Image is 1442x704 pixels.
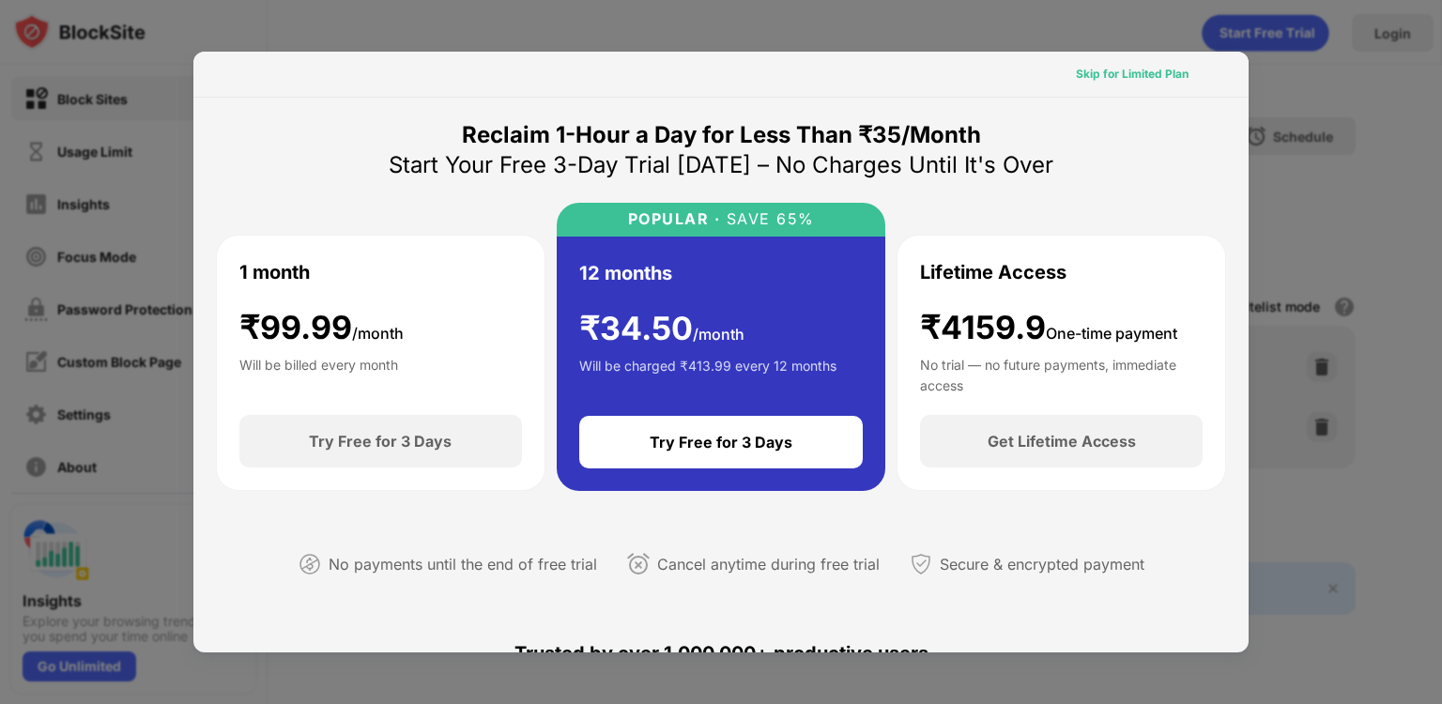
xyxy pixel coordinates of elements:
[299,553,321,575] img: not-paying
[239,309,404,347] div: ₹ 99.99
[579,259,672,287] div: 12 months
[329,551,597,578] div: No payments until the end of free trial
[910,553,932,575] img: secured-payment
[352,324,404,343] span: /month
[216,608,1226,698] div: Trusted by over 1,000,000+ productive users
[693,325,744,344] span: /month
[720,210,815,228] div: SAVE 65%
[1076,65,1189,84] div: Skip for Limited Plan
[239,258,310,286] div: 1 month
[309,432,452,451] div: Try Free for 3 Days
[920,355,1203,392] div: No trial — no future payments, immediate access
[1046,324,1177,343] span: One-time payment
[657,551,880,578] div: Cancel anytime during free trial
[579,356,836,393] div: Will be charged ₹413.99 every 12 months
[650,433,792,451] div: Try Free for 3 Days
[579,310,744,348] div: ₹ 34.50
[239,355,398,392] div: Will be billed every month
[920,309,1177,347] div: ₹4159.9
[988,432,1136,451] div: Get Lifetime Access
[920,258,1066,286] div: Lifetime Access
[628,210,721,228] div: POPULAR ·
[940,551,1144,578] div: Secure & encrypted payment
[389,150,1053,180] div: Start Your Free 3-Day Trial [DATE] – No Charges Until It's Over
[462,120,981,150] div: Reclaim 1-Hour a Day for Less Than ₹35/Month
[627,553,650,575] img: cancel-anytime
